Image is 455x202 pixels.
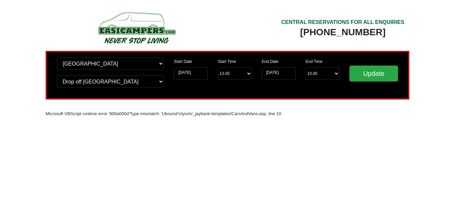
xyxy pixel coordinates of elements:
[178,111,266,116] font: /clynch/_jaybank-templates/CarsAndVans.asp
[46,111,97,116] font: Microsoft VBScript runtime
[174,59,192,65] label: Start Date
[281,26,404,38] div: [PHONE_NUMBER]
[281,18,404,26] div: CENTRAL RESERVATIONS FOR ALL ENQUIRIES
[174,67,208,80] input: Start Date
[73,9,200,46] img: campers-checkout-logo.png
[218,59,236,65] label: Start Time
[262,59,278,65] label: End Date
[306,59,323,65] label: End Time
[130,111,178,116] font: Type mismatch: 'Ubound'
[98,111,130,116] font: error '800a000d'
[262,67,296,80] input: Return Date
[349,66,398,82] input: Update
[266,111,281,116] font: , line 10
